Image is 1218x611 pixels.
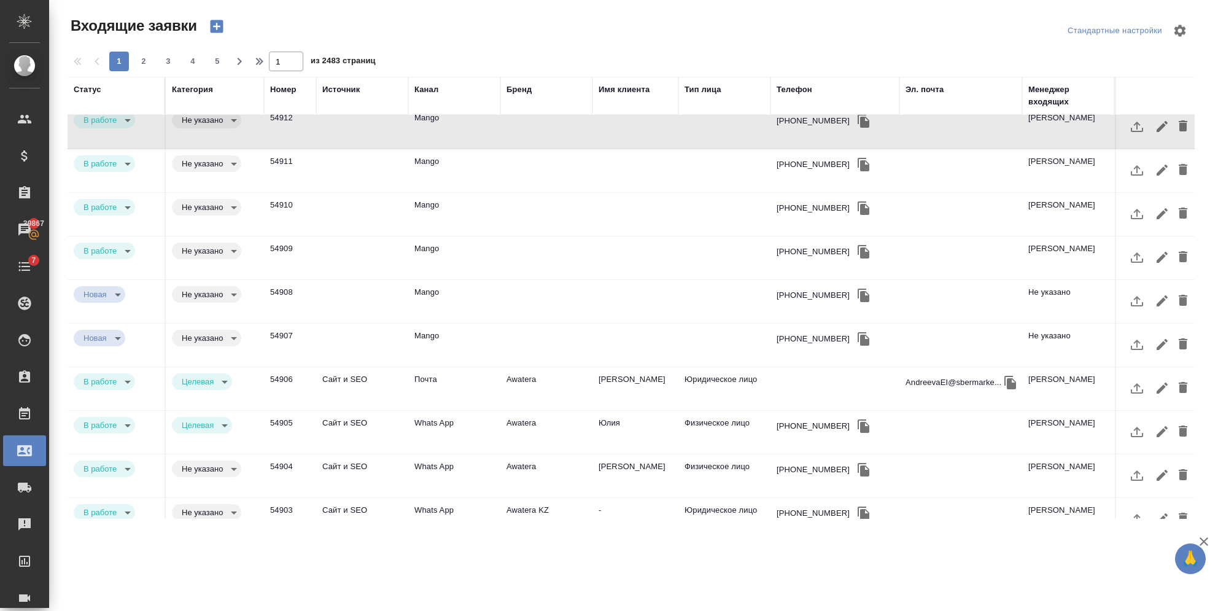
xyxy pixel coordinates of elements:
div: Не указано [172,112,241,128]
button: Новая [80,333,111,343]
div: В работе [74,112,135,128]
div: [PHONE_NUMBER] [777,507,850,520]
div: В работе [74,243,135,259]
div: Не указано [172,199,241,216]
td: Юридическое лицо [678,367,770,410]
td: Сайт и SEO [316,411,408,454]
button: Не указано [178,202,227,212]
button: Удалить [1173,373,1193,403]
button: Скопировать [855,112,873,130]
div: Не указано [172,155,241,172]
button: Удалить [1173,243,1193,272]
td: Mango [408,149,500,192]
div: Новая [74,330,125,346]
button: 🙏 [1175,543,1206,574]
button: Скопировать [855,243,873,261]
td: [PERSON_NAME] [1022,498,1114,541]
div: Целевая [172,417,232,434]
td: 54911 [264,149,316,192]
button: Редактировать [1152,155,1173,185]
td: Awatera [500,454,592,497]
div: В работе [74,199,135,216]
td: - [592,498,678,541]
div: Телефон [777,84,812,96]
button: Новая [80,289,111,300]
button: Редактировать [1152,461,1173,490]
button: В работе [80,507,120,518]
button: В работе [80,376,120,387]
button: Не указано [178,158,227,169]
button: Редактировать [1152,243,1173,272]
a: 7 [3,251,46,282]
button: Создать [202,16,231,37]
button: Целевая [178,420,217,430]
td: Сайт и SEO [316,454,408,497]
button: Не указано [178,464,227,474]
div: В работе [74,504,135,521]
td: Юридическое лицо [678,498,770,541]
button: Удалить [1173,112,1193,141]
div: [PHONE_NUMBER] [777,420,850,432]
td: 54910 [264,193,316,236]
div: [PHONE_NUMBER] [777,115,850,127]
div: Целевая [172,373,232,390]
button: Загрузить файл [1122,330,1152,359]
span: 3 [158,55,178,68]
button: Скопировать [855,330,873,348]
td: Mango [408,280,500,323]
span: из 2483 страниц [311,53,376,71]
td: [PERSON_NAME] [1022,454,1114,497]
button: 3 [158,52,178,71]
span: 5 [208,55,227,68]
button: В работе [80,464,120,474]
button: Удалить [1173,330,1193,359]
button: В работе [80,202,120,212]
td: 54903 [264,498,316,541]
td: 54912 [264,106,316,149]
td: 54905 [264,411,316,454]
button: Не указано [178,246,227,256]
button: Редактировать [1152,330,1173,359]
button: Скопировать [855,504,873,523]
td: Физическое лицо [678,411,770,454]
button: 2 [134,52,153,71]
div: [PHONE_NUMBER] [777,333,850,345]
span: Настроить таблицу [1165,16,1195,45]
div: [PHONE_NUMBER] [777,246,850,258]
div: Номер [270,84,297,96]
td: Mango [408,324,500,367]
td: Физическое лицо [678,454,770,497]
div: [PHONE_NUMBER] [777,202,850,214]
button: Загрузить файл [1122,461,1152,490]
td: [PERSON_NAME] [1022,236,1114,279]
div: split button [1065,21,1165,41]
button: Загрузить файл [1122,155,1152,185]
td: Awatera [500,411,592,454]
div: Эл. почта [906,84,944,96]
button: Скопировать [855,155,873,174]
div: [PHONE_NUMBER] [777,289,850,302]
div: Не указано [172,243,241,259]
div: Менеджер входящих [1028,84,1108,108]
button: Скопировать [855,286,873,305]
button: Скопировать [855,199,873,217]
span: 39867 [16,217,52,230]
a: 39867 [3,214,46,245]
div: Не указано [172,286,241,303]
div: Тип лица [685,84,721,96]
button: Удалить [1173,155,1193,185]
div: В работе [74,155,135,172]
button: Удалить [1173,199,1193,228]
button: Редактировать [1152,112,1173,141]
div: Не указано [172,504,241,521]
button: Скопировать [855,417,873,435]
div: Имя клиента [599,84,650,96]
td: 54907 [264,324,316,367]
p: AndreevaEI@sbermarke... [906,376,1001,389]
div: Не указано [172,461,241,477]
td: Юлия [592,411,678,454]
td: Не указано [1022,324,1114,367]
div: В работе [74,417,135,434]
button: 5 [208,52,227,71]
button: Целевая [178,376,217,387]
